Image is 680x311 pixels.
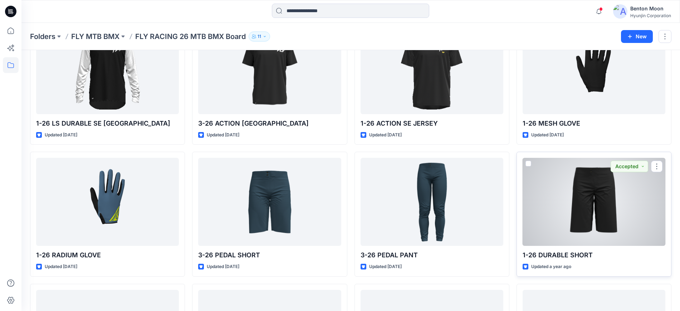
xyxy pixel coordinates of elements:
[198,158,341,246] a: 3-26 PEDAL SHORT
[198,26,341,114] a: 3-26 ACTION JERSEY
[621,30,653,43] button: New
[523,250,665,260] p: 1-26 DURABLE SHORT
[613,4,627,19] img: avatar
[361,118,503,128] p: 1-26 ACTION SE JERSEY
[630,4,671,13] div: Benton Moon
[361,250,503,260] p: 3-26 PEDAL PANT
[36,26,179,114] a: 1-26 LS DURABLE SE JERSEY
[30,31,55,42] a: Folders
[207,131,239,139] p: Updated [DATE]
[207,263,239,271] p: Updated [DATE]
[249,31,270,42] button: 11
[369,263,402,271] p: Updated [DATE]
[71,31,119,42] a: FLY MTB BMX
[523,158,665,246] a: 1-26 DURABLE SHORT
[45,131,77,139] p: Updated [DATE]
[523,118,665,128] p: 1-26 MESH GLOVE
[198,118,341,128] p: 3-26 ACTION [GEOGRAPHIC_DATA]
[630,13,671,18] div: Hyunjin Corporation
[361,158,503,246] a: 3-26 PEDAL PANT
[36,158,179,246] a: 1-26 RADIUM GLOVE
[369,131,402,139] p: Updated [DATE]
[36,250,179,260] p: 1-26 RADIUM GLOVE
[198,250,341,260] p: 3-26 PEDAL SHORT
[531,131,564,139] p: Updated [DATE]
[531,263,571,271] p: Updated a year ago
[36,118,179,128] p: 1-26 LS DURABLE SE [GEOGRAPHIC_DATA]
[361,26,503,114] a: 1-26 ACTION SE JERSEY
[45,263,77,271] p: Updated [DATE]
[135,31,246,42] p: FLY RACING 26 MTB BMX Board
[258,33,261,40] p: 11
[523,26,665,114] a: 1-26 MESH GLOVE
